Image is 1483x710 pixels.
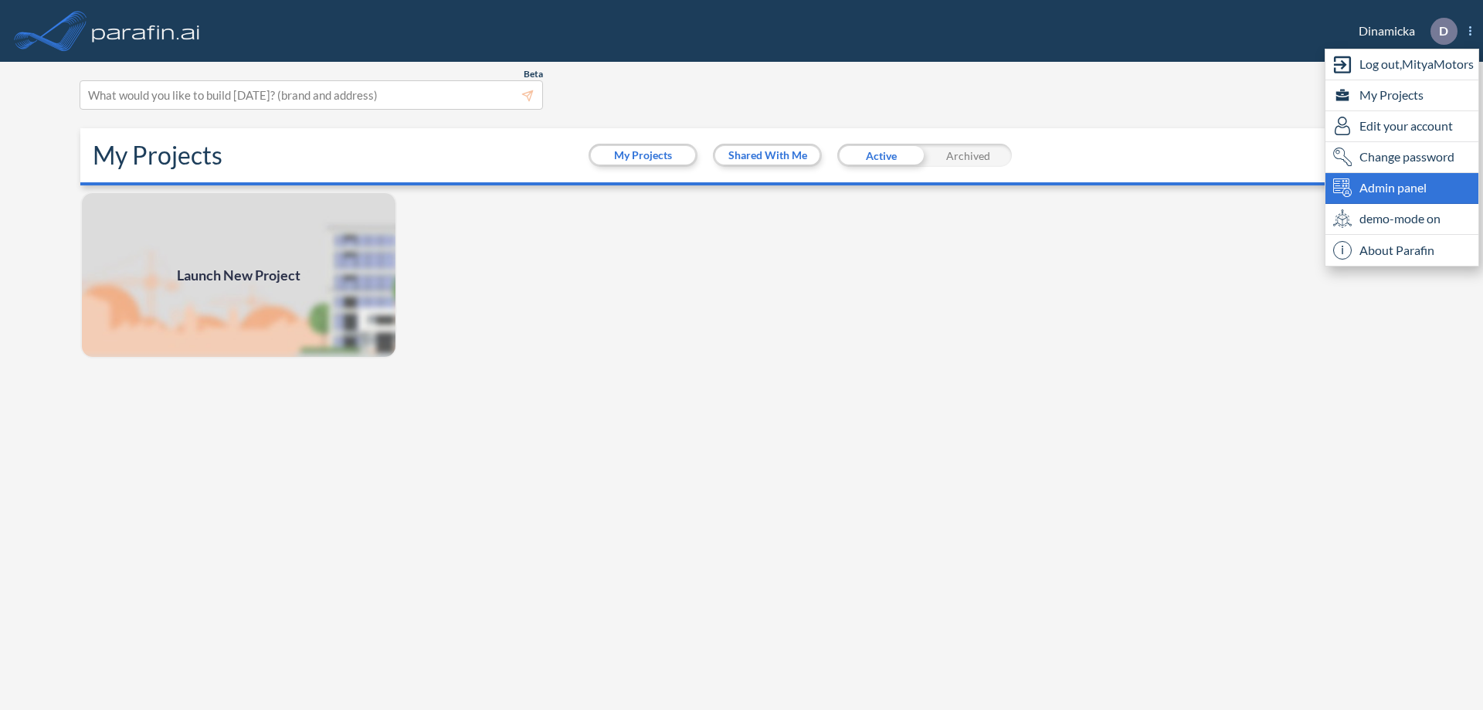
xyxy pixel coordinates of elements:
button: My Projects [591,146,695,165]
span: My Projects [1359,86,1424,104]
div: Active [837,144,925,167]
div: Edit user [1325,111,1478,142]
div: Dinamicka [1335,18,1471,45]
span: i [1333,241,1352,260]
div: Admin panel [1325,173,1478,204]
h2: My Projects [93,141,222,170]
p: D [1439,24,1448,38]
span: Admin panel [1359,178,1427,197]
span: Log out, MityaMotors [1359,55,1474,73]
div: About Parafin [1325,235,1478,266]
span: Edit your account [1359,117,1453,135]
span: Launch New Project [177,265,300,286]
div: Change password [1325,142,1478,173]
img: add [80,192,397,358]
span: Beta [524,68,543,80]
img: logo [89,15,203,46]
a: Launch New Project [80,192,397,358]
div: Archived [925,144,1012,167]
span: demo-mode on [1359,209,1441,228]
span: Change password [1359,148,1454,166]
div: Log out [1325,49,1478,80]
div: My Projects [1325,80,1478,111]
button: Shared With Me [715,146,820,165]
div: demo-mode on [1325,204,1478,235]
span: About Parafin [1359,241,1434,260]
